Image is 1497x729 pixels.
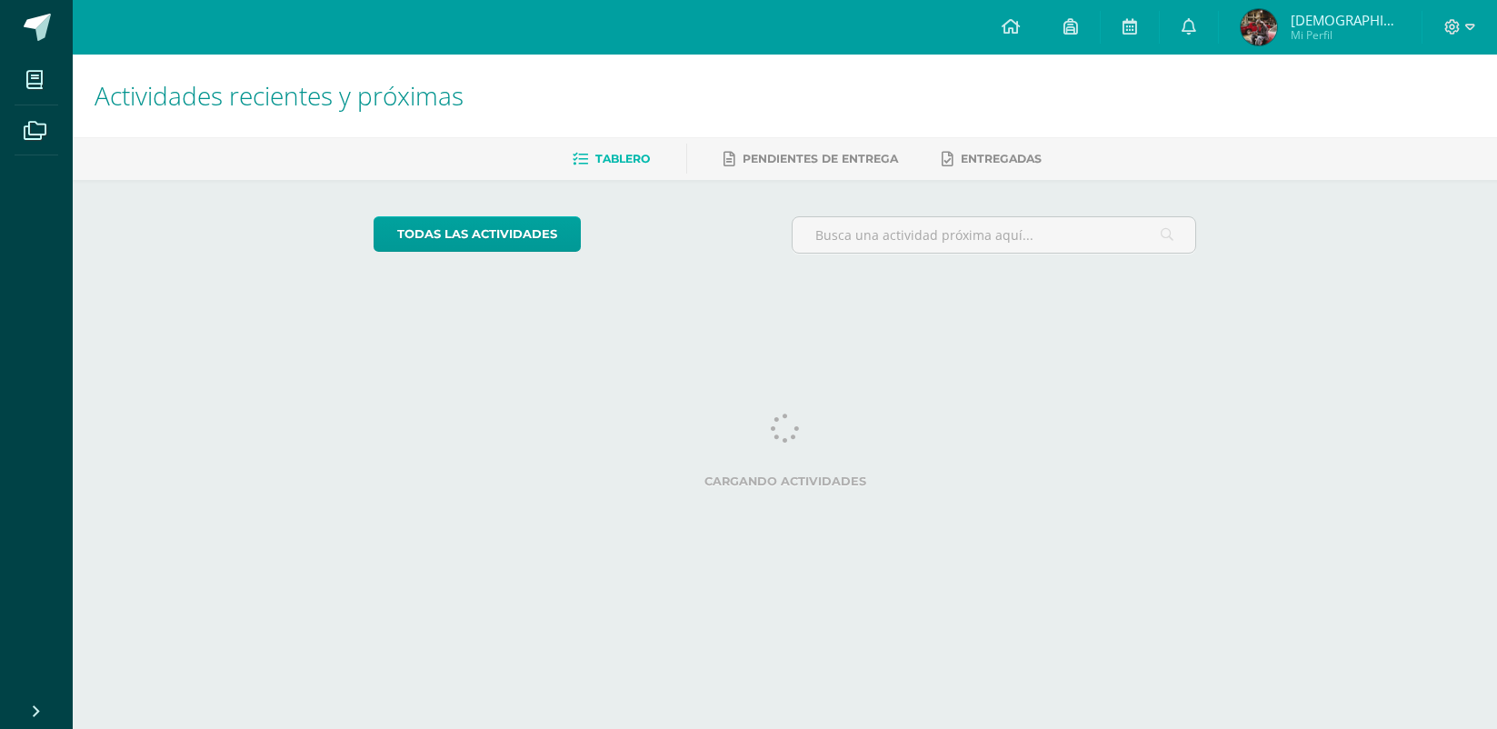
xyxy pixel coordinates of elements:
[743,152,898,165] span: Pendientes de entrega
[95,78,464,113] span: Actividades recientes y próximas
[793,217,1195,253] input: Busca una actividad próxima aquí...
[724,145,898,174] a: Pendientes de entrega
[1291,11,1400,29] span: [DEMOGRAPHIC_DATA][PERSON_NAME]
[374,474,1196,488] label: Cargando actividades
[961,152,1042,165] span: Entregadas
[942,145,1042,174] a: Entregadas
[595,152,650,165] span: Tablero
[374,216,581,252] a: todas las Actividades
[1291,27,1400,43] span: Mi Perfil
[573,145,650,174] a: Tablero
[1241,9,1277,45] img: e2f65459d4aaef35ad99b0eddf3b3a84.png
